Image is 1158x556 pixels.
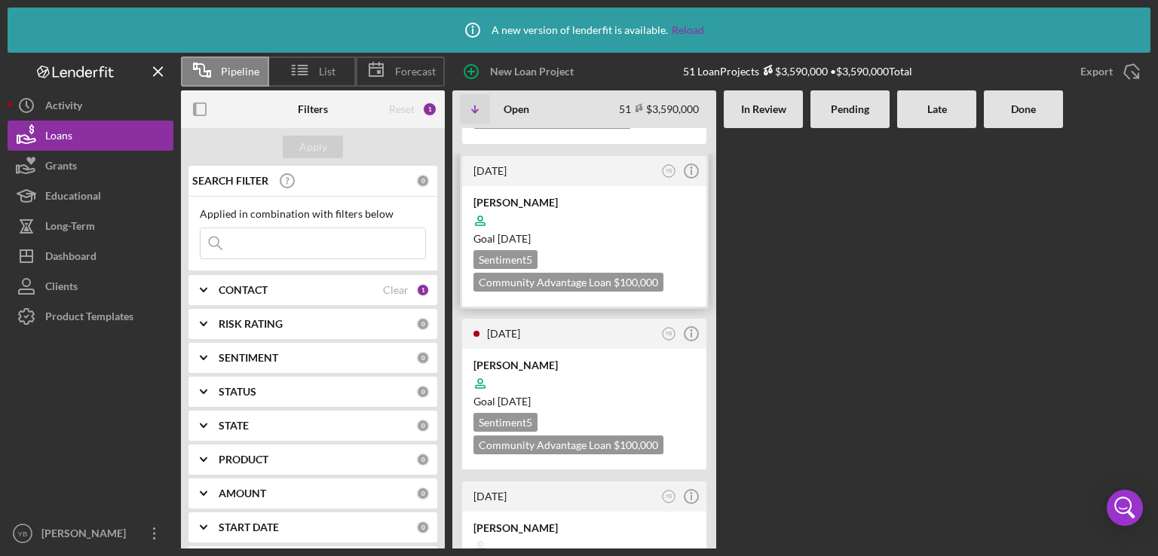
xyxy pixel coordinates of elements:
button: New Loan Project [452,57,589,87]
div: New Loan Project [490,57,574,87]
text: YB [666,493,672,499]
b: AMOUNT [219,487,266,499]
text: YB [18,530,28,538]
div: Loans [45,121,72,154]
div: 0 [416,521,430,534]
div: 0 [416,453,430,466]
button: Grants [8,151,173,181]
div: 0 [416,351,430,365]
b: RISK RATING [219,318,283,330]
button: YB [659,161,679,182]
button: Educational [8,181,173,211]
div: Clear [383,284,409,296]
div: Apply [299,136,327,158]
b: Filters [298,103,328,115]
button: Product Templates [8,301,173,331]
time: 11/17/2025 [498,395,531,408]
b: START DATE [219,521,279,533]
text: YB [666,168,672,173]
div: 1 [416,283,430,297]
div: [PERSON_NAME] [473,195,695,210]
div: [PERSON_NAME] [473,521,695,536]
div: Open Intercom Messenger [1107,490,1143,526]
b: Done [1011,103,1036,115]
div: 0 [416,419,430,432]
div: Grants [45,151,77,185]
time: 2025-09-10 16:55 [473,164,507,177]
div: Reset [389,103,415,115]
span: Goal [473,232,531,245]
a: Reload [672,24,704,36]
button: Clients [8,271,173,301]
div: Community Advantage Loan [473,435,663,454]
div: Export [1080,57,1113,87]
div: Sentiment 5 [473,413,538,432]
time: 11/17/2025 [498,232,531,245]
b: SEARCH FILTER [192,175,268,187]
span: List [319,66,335,78]
span: $100,000 [614,276,658,289]
div: Activity [45,90,82,124]
div: Clients [45,271,78,305]
b: Open [504,103,529,115]
time: 2025-09-10 04:17 [487,327,520,340]
div: $3,590,000 [759,65,828,78]
b: STATE [219,420,249,432]
button: YB [659,324,679,344]
text: YB [666,331,672,336]
button: Export [1065,57,1150,87]
div: Educational [45,181,101,215]
div: Applied in combination with filters below [200,208,426,220]
b: Late [927,103,947,115]
a: [DATE]YB[PERSON_NAME]Goal [DATE]Sentiment5Community Advantage Loan $100,000 [460,154,709,309]
b: PRODUCT [219,454,268,466]
button: Apply [283,136,343,158]
div: 0 [416,317,430,331]
a: [DATE]YB[PERSON_NAME]Goal [DATE]Sentiment5Community Advantage Loan $100,000 [460,316,709,472]
div: Product Templates [45,301,133,335]
span: $100,000 [614,438,658,451]
div: 51 Loan Projects • $3,590,000 Total [683,65,912,78]
div: Dashboard [45,241,96,275]
span: Goal [473,395,531,408]
button: Loans [8,121,173,151]
b: In Review [741,103,786,115]
div: 1 [422,102,437,117]
time: 2025-09-09 17:33 [473,490,507,503]
button: YB[PERSON_NAME] [8,518,173,548]
div: Sentiment 5 [473,250,538,269]
button: Activity [8,90,173,121]
b: CONTACT [219,284,268,296]
button: Dashboard [8,241,173,271]
span: Forecast [395,66,436,78]
div: 51 $3,590,000 [619,102,699,115]
b: Pending [831,103,869,115]
div: [PERSON_NAME] [473,358,695,373]
div: 0 [416,487,430,500]
b: STATUS [219,386,256,398]
div: 0 [416,174,430,188]
div: 0 [416,385,430,399]
div: [PERSON_NAME] [38,518,136,552]
button: YB [659,487,679,507]
span: Pipeline [221,66,259,78]
b: SENTIMENT [219,352,278,364]
div: Long-Term [45,211,95,245]
div: Community Advantage Loan [473,273,663,292]
div: A new version of lenderfit is available. [454,11,704,49]
button: Long-Term [8,211,173,241]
